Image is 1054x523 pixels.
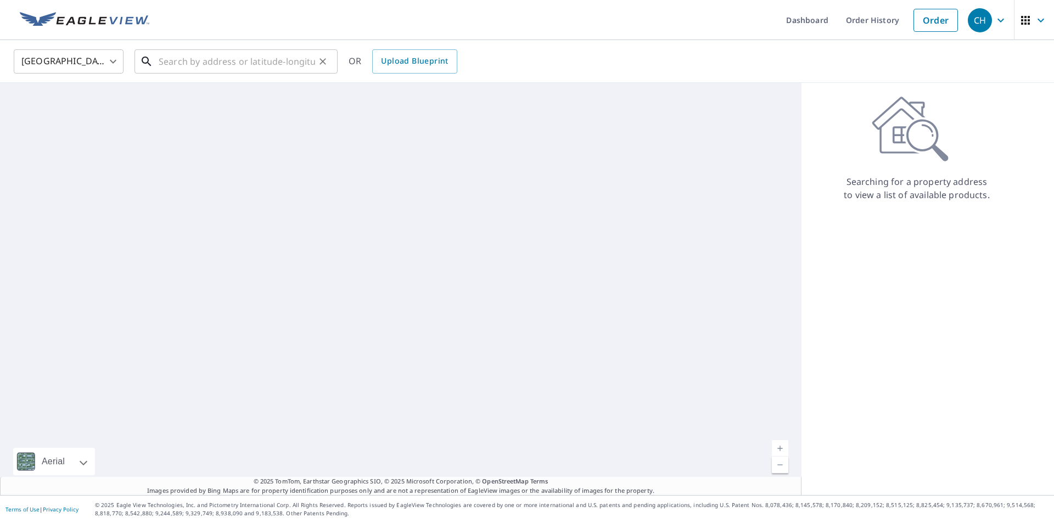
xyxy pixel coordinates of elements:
span: Upload Blueprint [381,54,448,68]
button: Clear [315,54,330,69]
input: Search by address or latitude-longitude [159,46,315,77]
a: Upload Blueprint [372,49,457,74]
div: OR [349,49,457,74]
a: Current Level 5, Zoom Out [772,457,788,473]
p: Searching for a property address to view a list of available products. [843,175,990,201]
div: CH [968,8,992,32]
div: Aerial [13,448,95,475]
a: Privacy Policy [43,505,79,513]
div: [GEOGRAPHIC_DATA] [14,46,124,77]
img: EV Logo [20,12,149,29]
p: © 2025 Eagle View Technologies, Inc. and Pictometry International Corp. All Rights Reserved. Repo... [95,501,1049,518]
a: Current Level 5, Zoom In [772,440,788,457]
a: Terms of Use [5,505,40,513]
span: © 2025 TomTom, Earthstar Geographics SIO, © 2025 Microsoft Corporation, © [254,477,548,486]
a: OpenStreetMap [482,477,528,485]
a: Terms [530,477,548,485]
a: Order [913,9,958,32]
p: | [5,506,79,513]
div: Aerial [38,448,68,475]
